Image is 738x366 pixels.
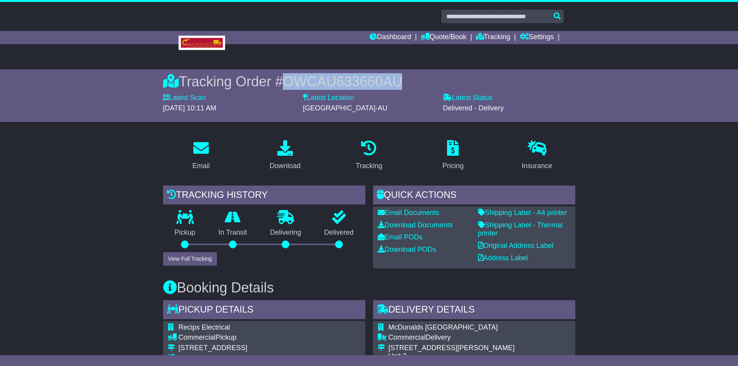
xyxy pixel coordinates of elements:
[270,161,301,171] div: Download
[207,229,259,237] p: In Transit
[351,137,387,174] a: Tracking
[163,73,575,90] div: Tracking Order #
[163,252,217,266] button: View Full Tracking
[370,31,411,44] a: Dashboard
[163,229,207,237] p: Pickup
[192,161,210,171] div: Email
[163,94,206,102] label: Latest Scan
[389,352,538,361] div: Unit 2
[478,242,554,249] a: Original Address Label
[373,186,575,206] div: Quick Actions
[378,221,453,229] a: Download Documents
[303,104,387,112] span: [GEOGRAPHIC_DATA]-AU
[517,137,557,174] a: Insurance
[179,333,328,342] div: Pickup
[163,186,365,206] div: Tracking history
[163,280,575,296] h3: Booking Details
[389,333,426,341] span: Commercial
[476,31,510,44] a: Tracking
[442,161,464,171] div: Pricing
[373,300,575,321] div: Delivery Details
[259,229,313,237] p: Delivering
[356,161,382,171] div: Tracking
[378,209,439,217] a: Email Documents
[389,344,538,352] div: [STREET_ADDRESS][PERSON_NAME]
[520,31,554,44] a: Settings
[313,229,365,237] p: Delivered
[265,137,306,174] a: Download
[478,254,528,262] a: Address Label
[389,323,498,331] span: McDonalds [GEOGRAPHIC_DATA]
[378,246,436,253] a: Download PODs
[179,323,230,331] span: Recips Electrical
[179,333,216,341] span: Commercial
[179,344,328,352] div: [STREET_ADDRESS]
[163,300,365,321] div: Pickup Details
[389,333,538,342] div: Delivery
[303,94,354,102] label: Latest Location
[437,137,469,174] a: Pricing
[443,104,504,112] span: Delivered - Delivery
[187,137,215,174] a: Email
[478,209,567,217] a: Shipping Label - A4 printer
[478,221,563,237] a: Shipping Label - Thermal printer
[283,74,402,89] span: OWCAU633660AU
[179,354,328,363] div: [GEOGRAPHIC_DATA], [GEOGRAPHIC_DATA]
[522,161,552,171] div: Insurance
[421,31,466,44] a: Quote/Book
[443,94,492,102] label: Latest Status
[163,104,217,112] span: [DATE] 10:11 AM
[378,233,423,241] a: Email PODs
